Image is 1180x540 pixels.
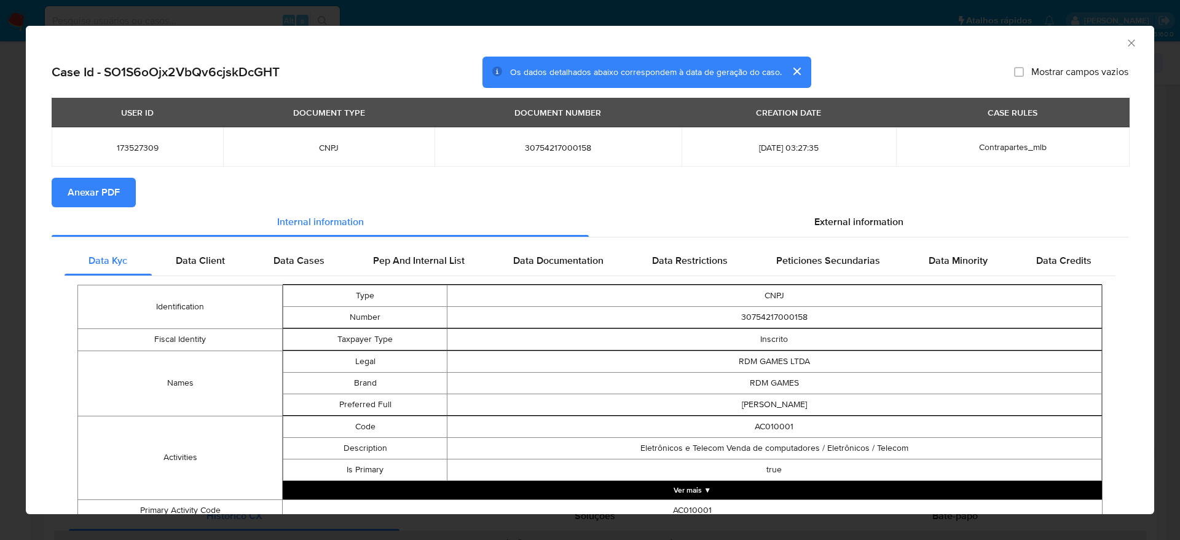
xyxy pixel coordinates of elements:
td: Number [283,306,447,328]
span: Data Restrictions [652,253,728,268]
span: 30754217000158 [449,142,667,153]
span: Data Credits [1036,253,1091,268]
td: Taxpayer Type [283,328,447,350]
span: Data Kyc [88,253,127,268]
td: Brand [283,372,447,394]
button: Anexar PDF [52,178,136,207]
td: Type [283,285,447,306]
td: Preferred Full [283,394,447,415]
div: CASE RULES [980,102,1045,123]
span: Data Cases [273,253,324,268]
span: Internal information [277,215,364,229]
td: Inscrito [447,328,1101,350]
span: 173527309 [66,142,208,153]
span: Anexar PDF [68,179,120,206]
td: Legal [283,351,447,372]
span: External information [814,215,903,229]
span: Data Documentation [513,253,604,268]
span: Data Minority [929,253,988,268]
td: Eletrônicos e Telecom Venda de computadores / Eletrônicos / Telecom [447,437,1101,459]
input: Mostrar campos vazios [1014,67,1024,77]
span: Data Client [176,253,225,268]
td: Fiscal Identity [78,328,283,351]
td: RDM GAMES [447,372,1101,394]
span: CNPJ [238,142,420,153]
td: Names [78,351,283,416]
td: [PERSON_NAME] [447,394,1101,415]
td: Description [283,437,447,459]
span: Contrapartes_mlb [979,141,1047,153]
button: Fechar a janela [1125,37,1136,48]
div: DOCUMENT TYPE [286,102,372,123]
button: cerrar [782,57,811,86]
td: 30754217000158 [447,306,1101,328]
div: USER ID [114,102,161,123]
span: [DATE] 03:27:35 [696,142,881,153]
h2: Case Id - SO1S6oOjx2VbQv6cjskDcGHT [52,64,280,80]
span: Mostrar campos vazios [1031,66,1128,78]
td: Primary Activity Code [78,499,283,521]
td: AC010001 [283,499,1103,521]
td: true [447,459,1101,480]
span: Pep And Internal List [373,253,465,268]
div: DOCUMENT NUMBER [507,102,608,123]
td: RDM GAMES LTDA [447,351,1101,372]
td: AC010001 [447,416,1101,437]
td: Code [283,416,447,437]
div: Detailed internal info [65,246,1115,276]
div: closure-recommendation-modal [26,26,1154,514]
td: Is Primary [283,459,447,480]
div: CREATION DATE [749,102,828,123]
button: Expand array [283,481,1102,499]
span: Peticiones Secundarias [776,253,880,268]
td: Identification [78,285,283,328]
td: Activities [78,416,283,499]
td: CNPJ [447,285,1101,306]
span: Os dados detalhados abaixo correspondem à data de geração do caso. [510,66,782,78]
div: Detailed info [52,207,1128,237]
